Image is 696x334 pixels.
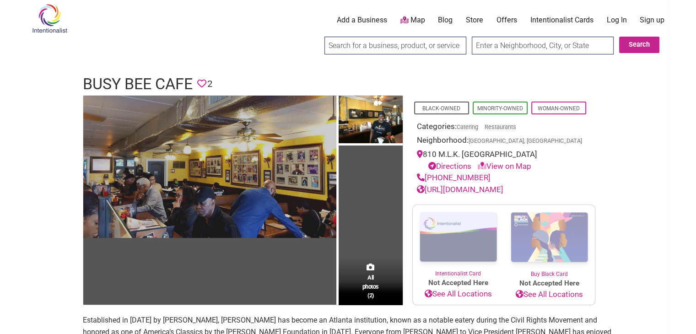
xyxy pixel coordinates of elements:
span: Not Accepted Here [413,278,504,288]
img: Intentionalist [28,4,71,33]
a: [URL][DOMAIN_NAME] [417,185,503,194]
input: Enter a Neighborhood, City, or State [472,37,614,54]
a: Buy Black Card [504,205,595,278]
div: Neighborhood: [417,135,591,149]
span: All photos (2) [362,273,379,299]
a: Sign up [640,15,664,25]
a: Log In [606,15,626,25]
a: [PHONE_NUMBER] [417,173,491,182]
a: Map [400,15,425,26]
a: Store [466,15,483,25]
a: Woman-Owned [538,105,580,112]
div: 810 M.L.K. [GEOGRAPHIC_DATA] [417,149,591,172]
span: You must be logged in to save favorites. [197,77,206,91]
div: Categories: [417,121,591,135]
span: [GEOGRAPHIC_DATA], [GEOGRAPHIC_DATA] [469,138,582,144]
img: Buy Black Card [504,205,595,270]
span: Not Accepted Here [504,278,595,289]
span: 2 [207,77,212,91]
a: Offers [496,15,517,25]
a: View on Map [478,162,531,171]
a: Directions [428,162,471,171]
a: Add a Business [337,15,387,25]
a: See All Locations [413,288,504,300]
a: Intentionalist Cards [530,15,593,25]
button: Search [619,37,659,53]
a: Restaurants [485,124,516,130]
a: See All Locations [504,289,595,301]
a: Intentionalist Card [413,205,504,278]
a: Minority-Owned [477,105,523,112]
a: Blog [438,15,453,25]
img: Intentionalist Card [413,205,504,269]
a: Black-Owned [422,105,460,112]
h1: Busy Bee Cafe [83,73,193,95]
input: Search for a business, product, or service [324,37,466,54]
a: Catering [457,124,478,130]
